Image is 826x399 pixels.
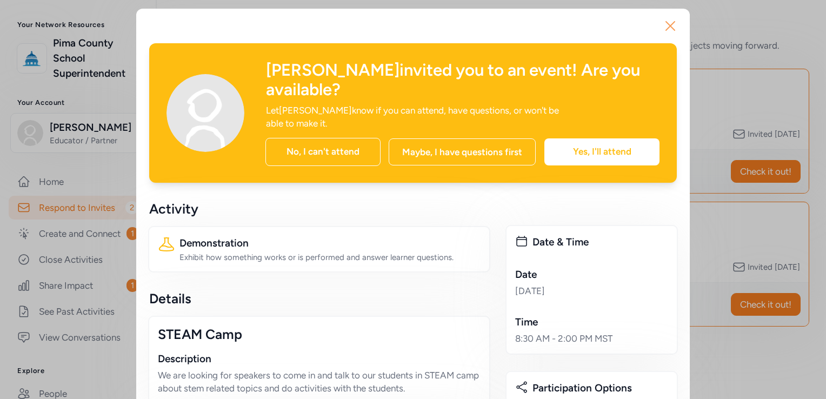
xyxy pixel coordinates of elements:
[158,351,481,367] div: Description
[266,104,577,130] div: Let [PERSON_NAME] know if you can attend, have questions, or won't be able to make it.
[532,381,668,396] div: Participation Options
[179,236,481,251] div: Demonstration
[515,284,668,297] div: [DATE]
[389,138,536,165] div: Maybe, I have questions first
[166,74,244,152] img: Avatar
[532,235,668,250] div: Date & Time
[515,267,668,282] div: Date
[265,138,381,166] div: No, I can't attend
[515,332,668,345] div: 8:30 AM - 2:00 PM MST
[544,138,660,165] div: Yes, I'll attend
[158,325,481,343] div: STEAM Camp
[266,61,660,99] div: [PERSON_NAME] invited you to an event! Are you available?
[515,315,668,330] div: Time
[149,290,489,307] div: Details
[149,200,489,217] div: Activity
[179,252,481,263] div: Exhibit how something works or is performed and answer learner questions.
[158,369,481,395] p: We are looking for speakers to come in and talk to our students in STEAM camp about stem related ...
